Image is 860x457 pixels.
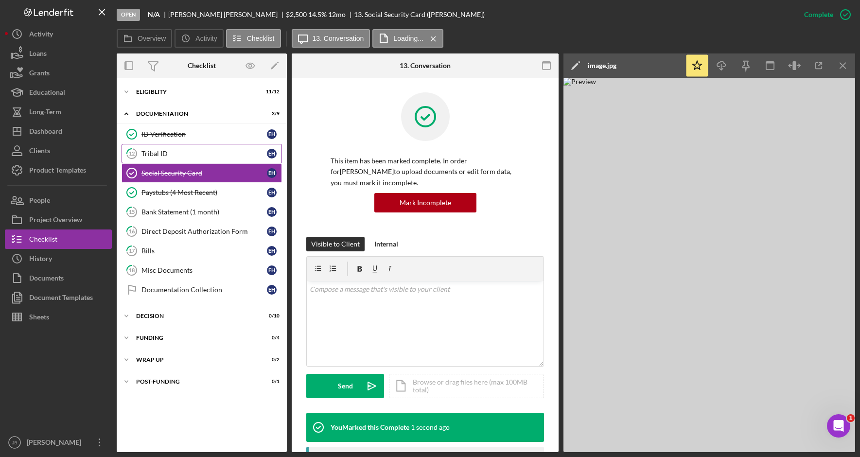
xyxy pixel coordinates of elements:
[129,228,135,234] tspan: 16
[5,83,112,102] button: Educational
[29,44,47,66] div: Loans
[29,249,52,271] div: History
[136,313,255,319] div: Decision
[195,35,217,42] label: Activity
[262,335,280,341] div: 0 / 4
[122,222,282,241] a: 16Direct Deposit Authorization FormEH
[29,24,53,46] div: Activity
[794,5,855,24] button: Complete
[122,261,282,280] a: 18Misc DocumentsEH
[400,193,451,212] div: Mark Incomplete
[313,35,364,42] label: 13. Conversation
[136,357,255,363] div: Wrap up
[29,83,65,105] div: Educational
[138,35,166,42] label: Overview
[262,89,280,95] div: 11 / 12
[267,149,277,158] div: E H
[129,150,135,157] tspan: 12
[338,374,353,398] div: Send
[117,9,140,21] div: Open
[129,267,135,273] tspan: 18
[141,130,267,138] div: ID Verification
[122,163,282,183] a: Social Security CardEH
[226,29,281,48] button: Checklist
[29,268,64,290] div: Documents
[122,144,282,163] a: 12Tribal IDEH
[5,160,112,180] button: Product Templates
[267,168,277,178] div: E H
[5,102,112,122] button: Long-Term
[5,24,112,44] button: Activity
[141,150,267,158] div: Tribal ID
[308,11,327,18] div: 14.5 %
[141,208,267,216] div: Bank Statement (1 month)
[136,379,255,385] div: Post-Funding
[5,268,112,288] a: Documents
[168,11,286,18] div: [PERSON_NAME] [PERSON_NAME]
[29,210,82,232] div: Project Overview
[122,241,282,261] a: 17BillsEH
[29,229,57,251] div: Checklist
[374,193,476,212] button: Mark Incomplete
[267,246,277,256] div: E H
[369,237,403,251] button: Internal
[29,102,61,124] div: Long-Term
[12,440,17,445] text: JB
[267,265,277,275] div: E H
[374,237,398,251] div: Internal
[5,122,112,141] a: Dashboard
[400,62,451,70] div: 13. Conversation
[29,63,50,85] div: Grants
[563,78,855,452] img: Preview
[136,111,255,117] div: Documentation
[136,89,255,95] div: Eligiblity
[29,191,50,212] div: People
[827,414,850,438] iframe: Intercom live chat
[5,191,112,210] a: People
[267,285,277,295] div: E H
[306,237,365,251] button: Visible to Client
[29,122,62,143] div: Dashboard
[129,209,135,215] tspan: 15
[393,35,423,42] label: Loading...
[847,414,855,422] span: 1
[328,11,346,18] div: 12 mo
[136,335,255,341] div: Funding
[29,160,86,182] div: Product Templates
[141,228,267,235] div: Direct Deposit Authorization Form
[292,29,370,48] button: 13. Conversation
[5,141,112,160] button: Clients
[122,124,282,144] a: ID VerificationEH
[267,207,277,217] div: E H
[122,202,282,222] a: 15Bank Statement (1 month)EH
[141,169,267,177] div: Social Security Card
[5,433,112,452] button: JB[PERSON_NAME]
[5,307,112,327] button: Sheets
[5,288,112,307] a: Document Templates
[5,249,112,268] button: History
[267,188,277,197] div: E H
[141,247,267,255] div: Bills
[5,229,112,249] button: Checklist
[5,44,112,63] a: Loans
[331,156,520,188] p: This item has been marked complete. In order for [PERSON_NAME] to upload documents or edit form d...
[5,63,112,83] button: Grants
[122,280,282,299] a: Documentation CollectionEH
[262,111,280,117] div: 3 / 9
[148,11,160,18] b: N/A
[267,227,277,236] div: E H
[188,62,216,70] div: Checklist
[29,141,50,163] div: Clients
[141,266,267,274] div: Misc Documents
[141,286,267,294] div: Documentation Collection
[247,35,275,42] label: Checklist
[5,210,112,229] button: Project Overview
[372,29,443,48] button: Loading...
